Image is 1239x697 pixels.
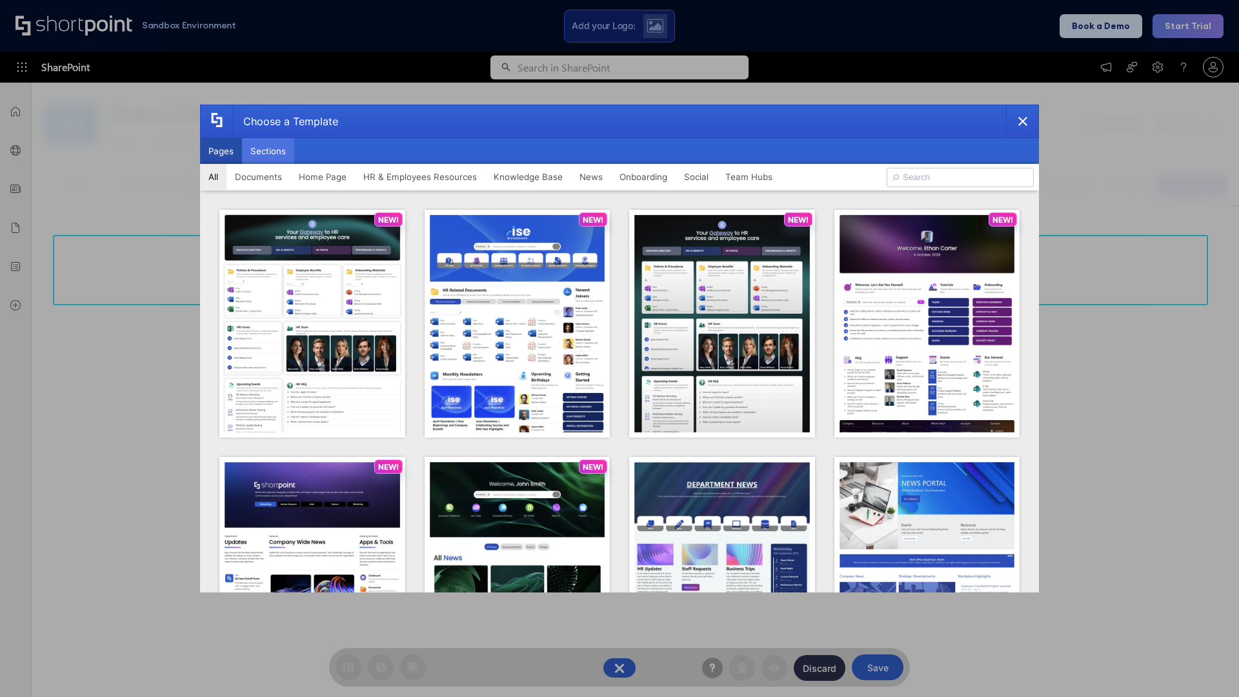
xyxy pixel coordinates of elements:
button: All [200,164,227,190]
button: Documents [227,164,290,190]
p: NEW! [788,215,809,225]
button: Onboarding [611,164,676,190]
p: NEW! [378,215,399,225]
button: Social [676,164,717,190]
div: template selector [200,105,1039,592]
p: NEW! [583,215,603,225]
button: Sections [242,138,294,164]
button: HR & Employees Resources [355,164,485,190]
p: NEW! [378,462,399,472]
p: NEW! [992,215,1013,225]
button: Knowledge Base [485,164,571,190]
button: Home Page [290,164,355,190]
button: Team Hubs [717,164,781,190]
input: Search [887,168,1034,187]
button: News [571,164,611,190]
button: Pages [200,138,242,164]
p: NEW! [583,462,603,472]
iframe: Chat Widget [1174,635,1239,697]
div: Choose a Template [233,105,338,137]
